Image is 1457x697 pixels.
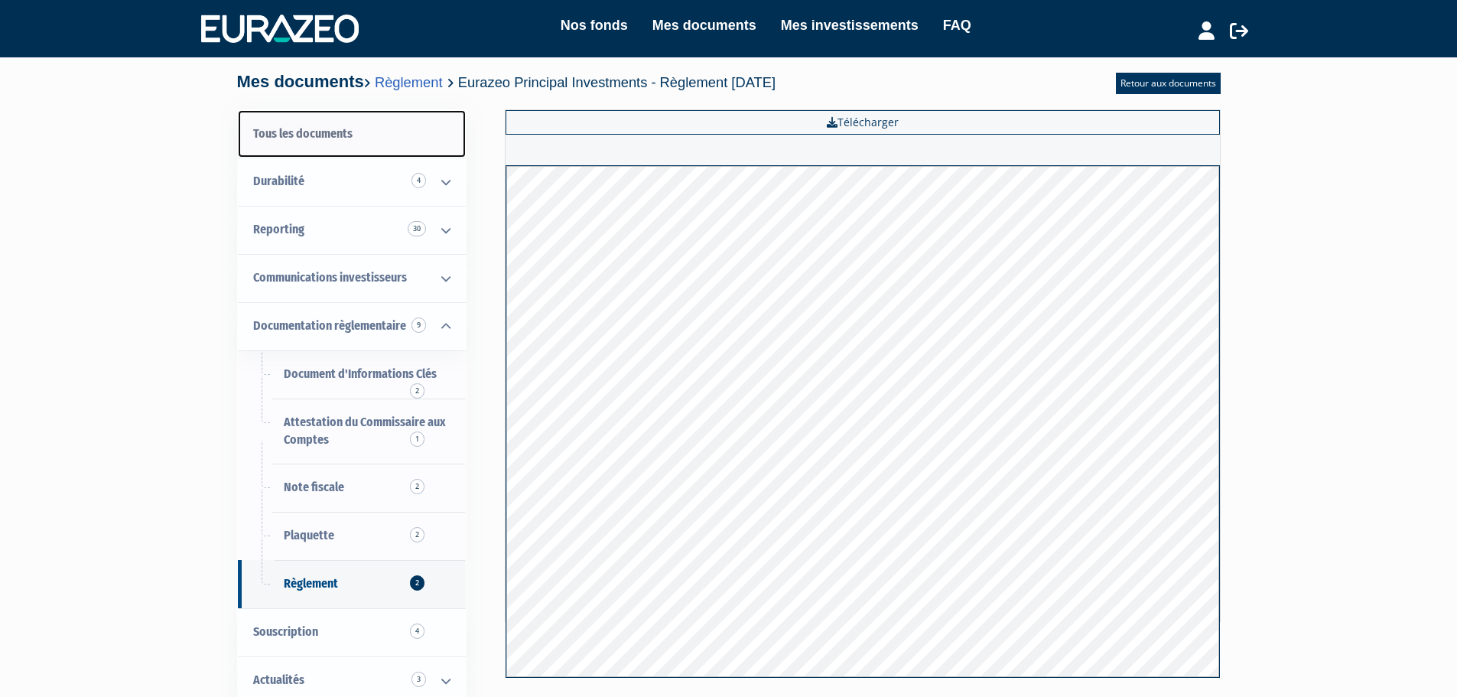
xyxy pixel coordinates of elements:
[237,73,776,91] h4: Mes documents
[410,527,424,542] span: 2
[253,222,304,236] span: Reporting
[253,318,406,333] span: Documentation règlementaire
[410,383,424,399] span: 2
[781,15,919,36] a: Mes investissements
[411,318,426,333] span: 9
[652,15,756,36] a: Mes documents
[201,15,359,42] img: 1732889491-logotype_eurazeo_blanc_rvb.png
[238,110,466,158] a: Tous les documents
[410,624,424,639] span: 4
[410,575,424,591] span: 2
[410,432,424,447] span: 1
[238,302,466,350] a: Documentation règlementaire 9
[238,560,466,608] a: Règlement2
[458,74,776,90] span: Eurazeo Principal Investments - Règlement [DATE]
[238,399,466,464] a: Attestation du Commissaire aux Comptes1
[238,512,466,560] a: Plaquette2
[284,415,446,447] span: Attestation du Commissaire aux Comptes
[506,110,1220,135] a: Télécharger
[238,350,466,399] a: Document d'Informations Clés2
[410,479,424,494] span: 2
[411,173,426,188] span: 4
[411,672,426,687] span: 3
[238,254,466,302] a: Communications investisseurs
[238,464,466,512] a: Note fiscale2
[284,576,338,591] span: Règlement
[408,221,426,236] span: 30
[253,270,407,285] span: Communications investisseurs
[284,366,437,381] span: Document d'Informations Clés
[375,74,443,90] a: Règlement
[238,608,466,656] a: Souscription4
[238,206,466,254] a: Reporting 30
[943,15,971,36] a: FAQ
[1116,73,1221,94] a: Retour aux documents
[284,480,344,494] span: Note fiscale
[238,158,466,206] a: Durabilité 4
[253,624,318,639] span: Souscription
[253,174,304,188] span: Durabilité
[561,15,628,36] a: Nos fonds
[253,673,304,687] span: Actualités
[284,528,334,542] span: Plaquette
